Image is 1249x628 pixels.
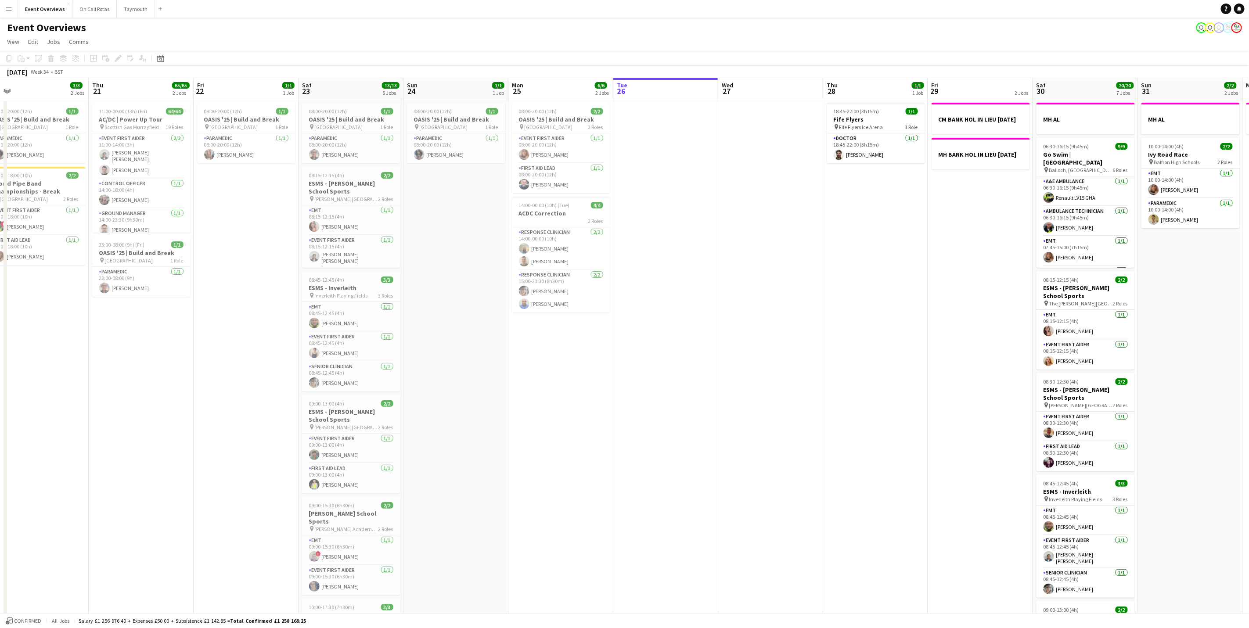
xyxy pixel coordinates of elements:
[54,68,63,75] div: BST
[1214,22,1224,33] app-user-avatar: Operations Team
[14,618,41,624] span: Confirmed
[1223,22,1233,33] app-user-avatar: Operations Manager
[50,617,71,624] span: All jobs
[79,617,306,624] div: Salary £1 256 976.40 + Expenses £50.00 + Subsistence £1 142.85 =
[25,36,42,47] a: Edit
[72,0,117,18] button: On Call Rotas
[28,38,38,46] span: Edit
[117,0,155,18] button: Taymouth
[4,616,43,626] button: Confirmed
[1231,22,1242,33] app-user-avatar: Operations Manager
[18,0,72,18] button: Event Overviews
[69,38,89,46] span: Comms
[1205,22,1216,33] app-user-avatar: Operations Team
[7,38,19,46] span: View
[47,38,60,46] span: Jobs
[43,36,64,47] a: Jobs
[4,36,23,47] a: View
[65,36,92,47] a: Comms
[7,68,27,76] div: [DATE]
[7,21,86,34] h1: Event Overviews
[230,617,306,624] span: Total Confirmed £1 258 169.25
[1196,22,1207,33] app-user-avatar: Operations Team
